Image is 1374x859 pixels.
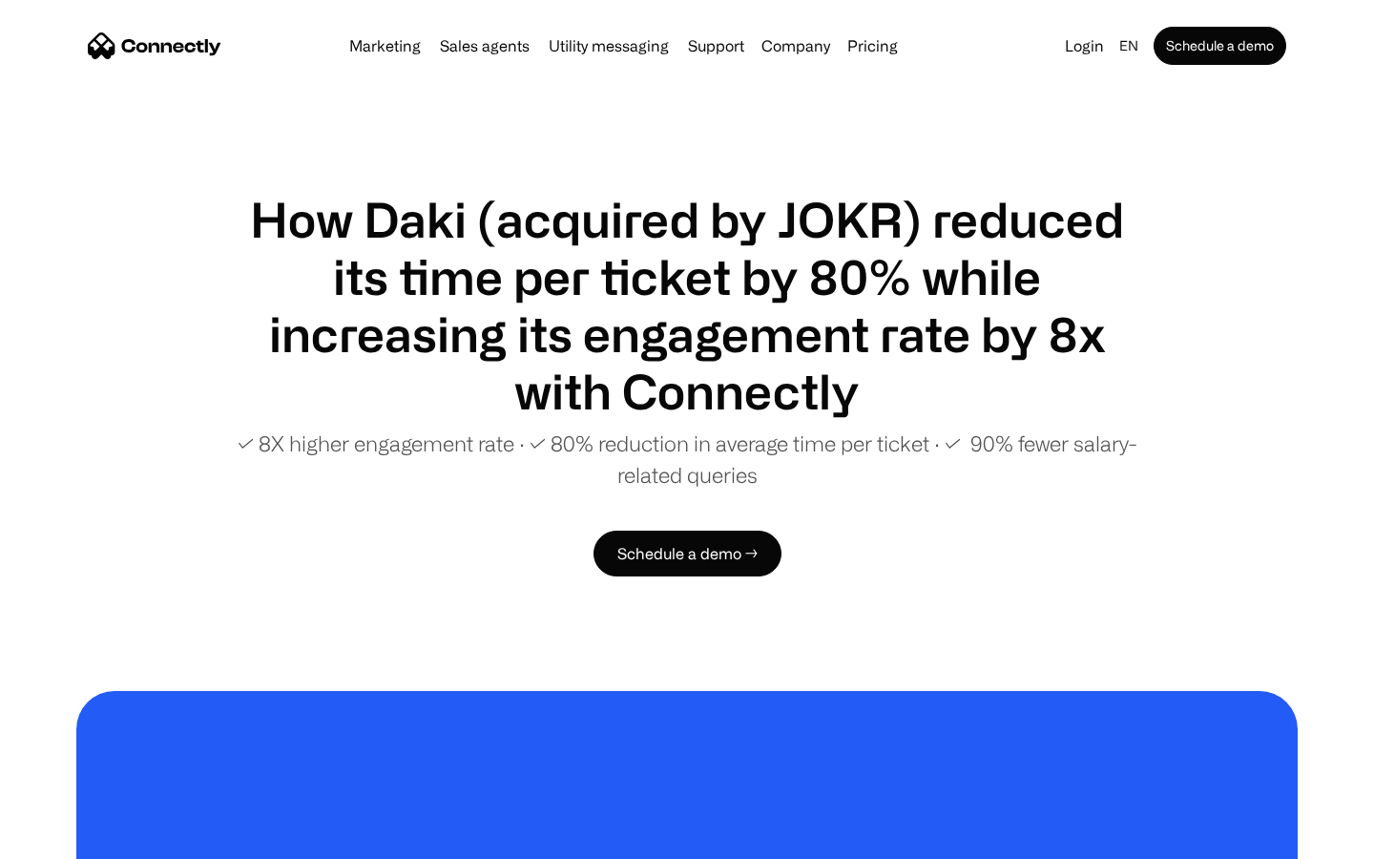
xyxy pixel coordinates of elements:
[342,38,428,53] a: Marketing
[1154,27,1286,65] a: Schedule a demo
[680,38,752,53] a: Support
[840,38,906,53] a: Pricing
[1057,32,1112,59] a: Login
[1119,32,1138,59] div: en
[229,191,1145,420] h1: How Daki (acquired by JOKR) reduced its time per ticket by 80% while increasing its engagement ra...
[761,32,830,59] div: Company
[19,824,114,852] aside: Language selected: English
[593,531,781,576] a: Schedule a demo →
[38,826,114,852] ul: Language list
[229,428,1145,491] p: ✓ 8X higher engagement rate ∙ ✓ 80% reduction in average time per ticket ∙ ✓ 90% fewer salary-rel...
[432,38,537,53] a: Sales agents
[541,38,677,53] a: Utility messaging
